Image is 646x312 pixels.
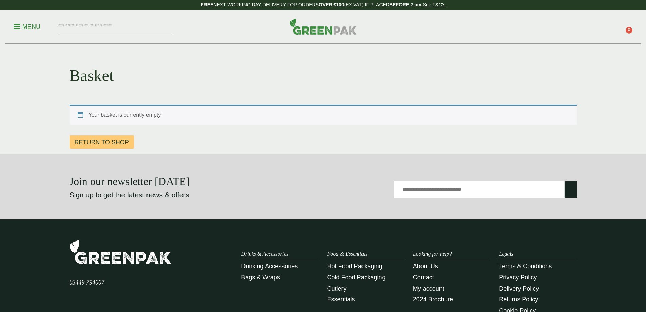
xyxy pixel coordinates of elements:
strong: Join our newsletter [DATE] [70,175,190,187]
div: Your basket is currently empty. [70,105,577,125]
a: Cold Food Packaging [327,274,385,281]
img: GreenPak Supplies [70,240,171,264]
a: Drinking Accessories [241,263,298,270]
a: Contact [413,274,434,281]
p: Sign up to get the latest news & offers [70,189,298,200]
a: About Us [413,263,438,270]
strong: BEFORE 2 pm [389,2,422,7]
a: 2024 Brochure [413,296,453,303]
a: 03449 794007 [70,280,105,286]
h1: Basket [70,66,114,86]
strong: FREE [201,2,213,7]
a: Essentials [327,296,355,303]
a: Cutlery [327,285,346,292]
a: Return to shop [70,135,134,149]
strong: OVER £100 [319,2,344,7]
a: Delivery Policy [499,285,539,292]
a: My account [413,285,444,292]
a: See T&C's [423,2,445,7]
a: Hot Food Packaging [327,263,382,270]
span: 0 [626,27,632,34]
a: Bags & Wraps [241,274,280,281]
a: Terms & Conditions [499,263,552,270]
p: Menu [14,23,40,31]
a: Returns Policy [499,296,538,303]
a: Menu [14,23,40,30]
img: GreenPak Supplies [290,18,357,35]
a: Privacy Policy [499,274,537,281]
